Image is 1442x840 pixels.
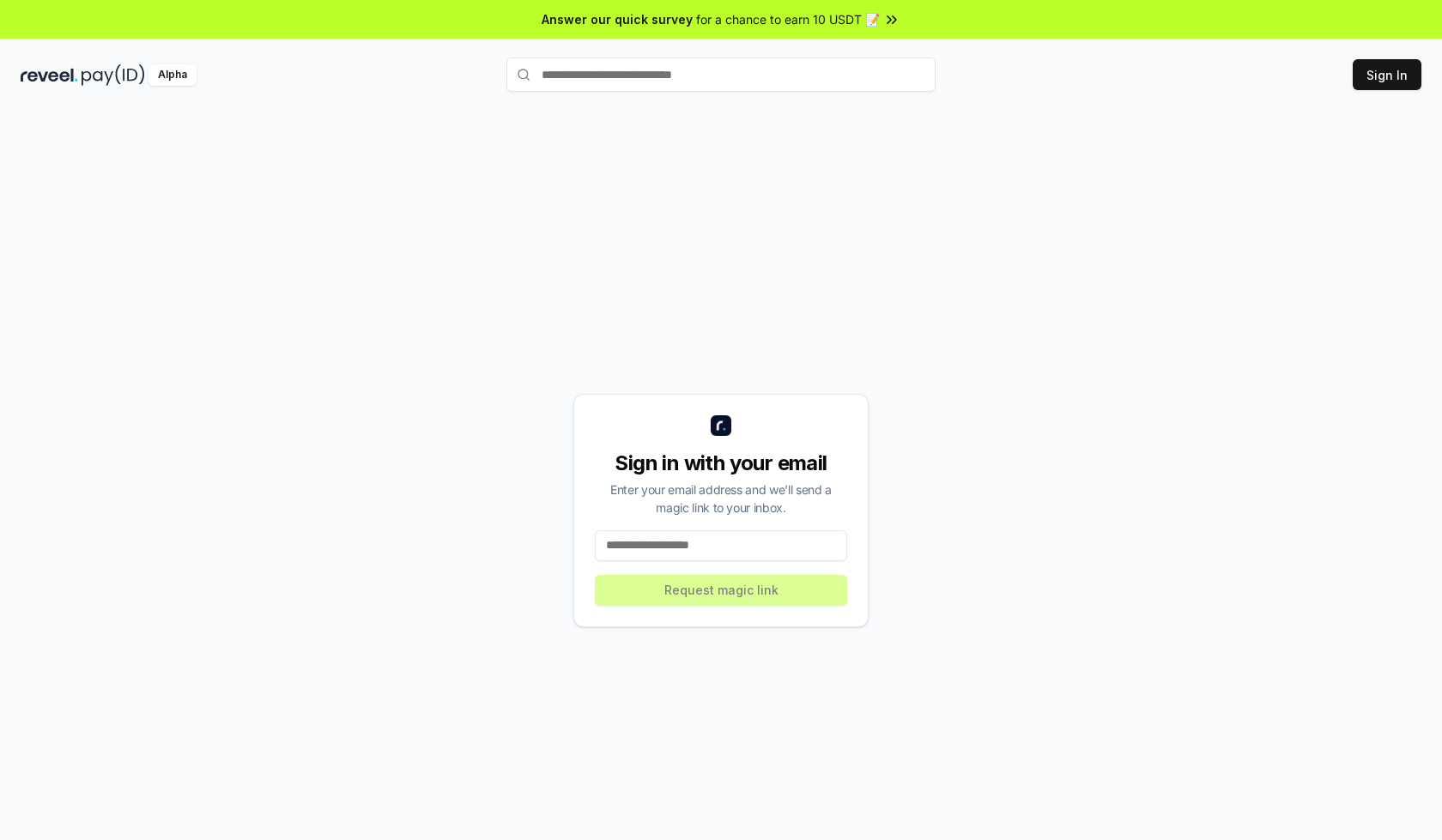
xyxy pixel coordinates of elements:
[595,480,847,517] div: Enter your email address and we’ll send a magic link to your inbox.
[696,10,880,28] span: for a chance to earn 10 USDT 📝
[1353,59,1421,90] button: Sign In
[711,415,731,436] img: logo_small
[82,64,145,86] img: pay_id
[148,64,197,86] div: Alpha
[21,64,78,86] img: reveel_dark
[595,450,847,477] div: Sign in with your email
[542,10,693,28] span: Answer our quick survey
